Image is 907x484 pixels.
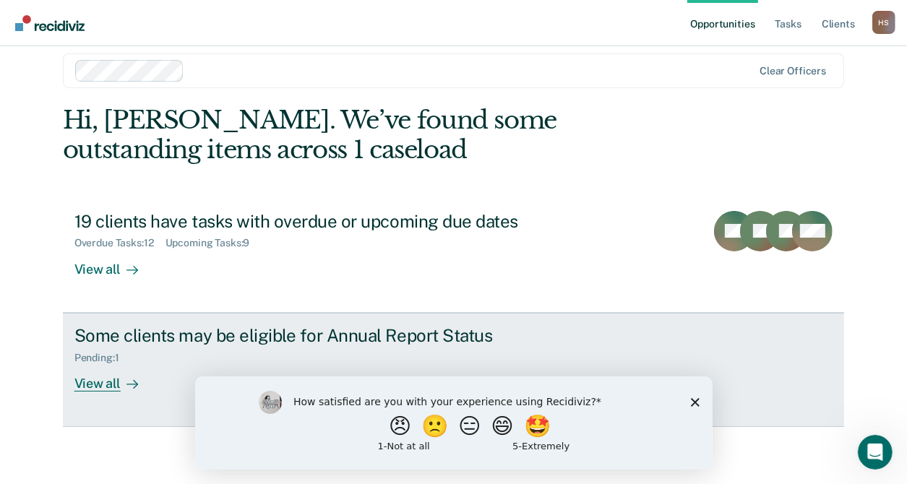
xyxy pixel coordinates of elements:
[872,11,895,34] button: Profile dropdown button
[858,435,893,470] iframe: Intercom live chat
[166,237,262,249] div: Upcoming Tasks : 9
[63,313,845,427] a: Some clients may be eligible for Annual Report StatusPending:1View all
[74,325,582,346] div: Some clients may be eligible for Annual Report Status
[15,15,85,31] img: Recidiviz
[74,211,582,232] div: 19 clients have tasks with overdue or upcoming due dates
[760,65,826,77] div: Clear officers
[74,363,155,392] div: View all
[74,352,131,364] div: Pending : 1
[63,105,688,165] div: Hi, [PERSON_NAME]. We’ve found some outstanding items across 1 caseload
[872,11,895,34] div: H S
[74,249,155,277] div: View all
[74,237,166,249] div: Overdue Tasks : 12
[195,376,713,470] iframe: Survey by Kim from Recidiviz
[63,199,845,313] a: 19 clients have tasks with overdue or upcoming due datesOverdue Tasks:12Upcoming Tasks:9View all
